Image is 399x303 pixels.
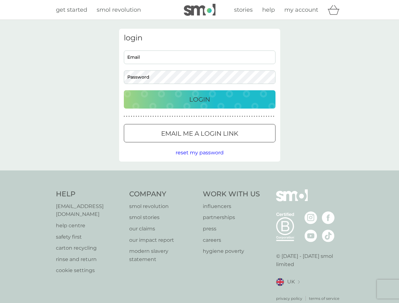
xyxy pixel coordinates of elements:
[189,115,190,118] p: ●
[227,115,228,118] p: ●
[129,247,196,263] a: modern slavery statement
[262,5,275,15] a: help
[276,278,284,286] img: UK flag
[196,115,197,118] p: ●
[157,115,159,118] p: ●
[182,115,183,118] p: ●
[254,115,255,118] p: ●
[174,115,176,118] p: ●
[234,115,236,118] p: ●
[129,202,196,211] a: smol revolution
[203,213,260,222] a: partnerships
[165,115,166,118] p: ●
[206,115,207,118] p: ●
[230,115,231,118] p: ●
[97,5,141,15] a: smol revolution
[232,115,233,118] p: ●
[259,115,260,118] p: ●
[141,115,142,118] p: ●
[225,115,226,118] p: ●
[129,225,196,233] a: our claims
[271,115,272,118] p: ●
[203,225,260,233] p: press
[239,115,241,118] p: ●
[273,115,274,118] p: ●
[266,115,267,118] p: ●
[138,115,139,118] p: ●
[186,115,188,118] p: ●
[249,115,250,118] p: ●
[322,211,335,224] img: visit the smol Facebook page
[129,213,196,222] a: smol stories
[251,115,253,118] p: ●
[136,115,137,118] p: ●
[203,115,204,118] p: ●
[124,90,275,109] button: Login
[184,115,185,118] p: ●
[155,115,156,118] p: ●
[176,149,224,157] button: reset my password
[184,4,215,16] img: smol
[56,222,123,230] a: help centre
[56,266,123,275] a: cookie settings
[56,244,123,252] a: carton recycling
[145,115,147,118] p: ●
[203,247,260,255] a: hygiene poverty
[222,115,224,118] p: ●
[244,115,245,118] p: ●
[148,115,149,118] p: ●
[179,115,180,118] p: ●
[298,280,300,284] img: select a new location
[124,124,275,142] button: Email me a login link
[126,115,127,118] p: ●
[237,115,238,118] p: ●
[133,115,135,118] p: ●
[131,115,132,118] p: ●
[56,255,123,264] a: rinse and return
[172,115,173,118] p: ●
[261,115,262,118] p: ●
[167,115,168,118] p: ●
[143,115,144,118] p: ●
[276,295,302,301] a: privacy policy
[234,6,253,13] span: stories
[129,189,196,199] h4: Company
[305,211,317,224] img: visit the smol Instagram page
[256,115,257,118] p: ●
[153,115,154,118] p: ●
[176,150,224,156] span: reset my password
[203,202,260,211] p: influencers
[56,5,87,15] a: get started
[328,3,343,16] div: basket
[189,94,210,104] p: Login
[150,115,151,118] p: ●
[210,115,212,118] p: ●
[309,295,339,301] a: terms of service
[246,115,248,118] p: ●
[177,115,178,118] p: ●
[124,115,125,118] p: ●
[234,5,253,15] a: stories
[220,115,221,118] p: ●
[284,6,318,13] span: my account
[203,236,260,244] a: careers
[56,202,123,218] p: [EMAIL_ADDRESS][DOMAIN_NAME]
[194,115,195,118] p: ●
[262,6,275,13] span: help
[56,233,123,241] a: safety first
[242,115,243,118] p: ●
[191,115,192,118] p: ●
[162,115,164,118] p: ●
